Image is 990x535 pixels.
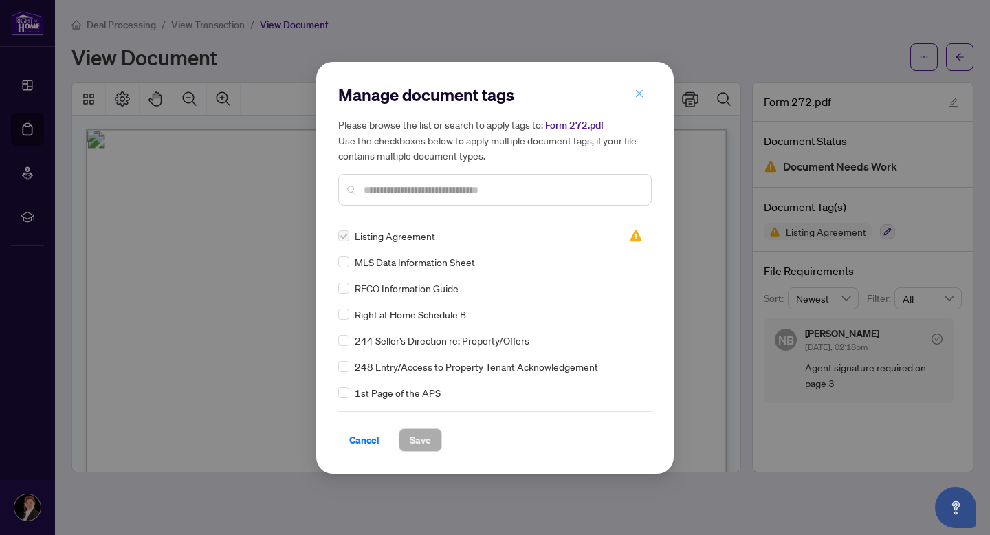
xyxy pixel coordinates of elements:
span: 248 Entry/Access to Property Tenant Acknowledgement [355,359,598,374]
span: Needs Work [629,229,643,243]
span: 244 Seller’s Direction re: Property/Offers [355,333,529,348]
span: Form 272.pdf [545,119,604,131]
span: RECO Information Guide [355,281,459,296]
span: Listing Agreement [355,228,435,243]
span: Cancel [349,429,379,451]
span: close [635,89,644,98]
span: 1st Page of the APS [355,385,441,400]
span: MLS Data Information Sheet [355,254,475,270]
span: Right at Home Schedule B [355,307,466,322]
button: Save [399,428,442,452]
button: Open asap [935,487,976,528]
button: Cancel [338,428,390,452]
h5: Please browse the list or search to apply tags to: Use the checkboxes below to apply multiple doc... [338,117,652,163]
h2: Manage document tags [338,84,652,106]
img: status [629,229,643,243]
